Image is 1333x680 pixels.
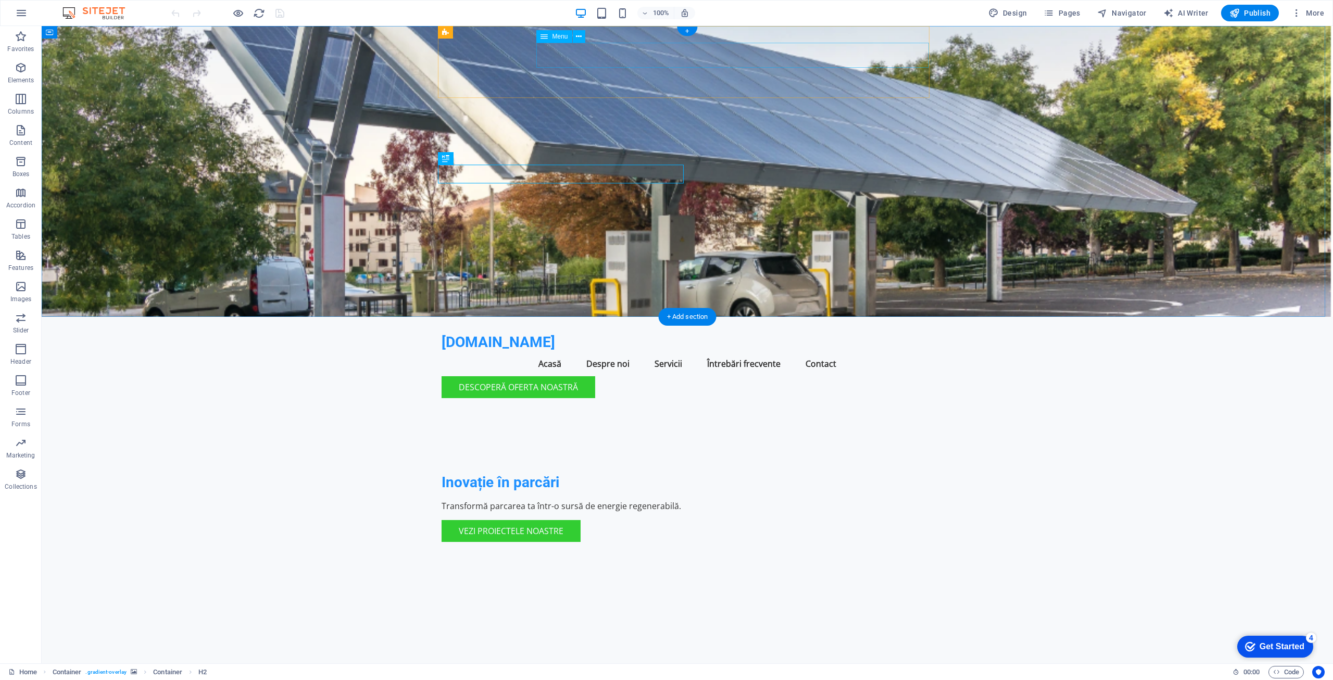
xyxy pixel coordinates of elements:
span: Design [988,8,1027,18]
span: More [1291,8,1324,18]
span: Navigator [1097,8,1147,18]
p: Footer [11,389,30,397]
p: Elements [8,76,34,84]
span: . gradient-overlay [85,666,127,678]
div: Get Started 4 items remaining, 20% complete [8,5,84,27]
div: Get Started [31,11,76,21]
p: Images [10,295,32,303]
div: 4 [77,2,87,13]
span: Publish [1229,8,1271,18]
span: : [1251,668,1252,676]
button: Click here to leave preview mode and continue editing [232,7,244,19]
i: This element contains a background [131,669,137,675]
div: + [677,27,697,36]
p: Favorites [7,45,34,53]
img: Editor Logo [60,7,138,19]
button: Pages [1039,5,1084,21]
div: + Add section [659,308,716,326]
div: Design (Ctrl+Alt+Y) [984,5,1032,21]
span: Pages [1043,8,1080,18]
button: Usercentrics [1312,666,1325,678]
button: 100% [637,7,674,19]
span: 00 00 [1243,666,1260,678]
p: Header [10,357,31,366]
button: More [1287,5,1328,21]
a: Click to cancel selection. Double-click to open Pages [8,666,37,678]
h6: Session time [1233,666,1260,678]
button: AI Writer [1159,5,1213,21]
button: Design [984,5,1032,21]
p: Slider [13,326,29,335]
p: Boxes [12,170,30,178]
button: Publish [1221,5,1279,21]
p: Marketing [6,451,35,460]
nav: breadcrumb [53,666,207,678]
i: Reload page [253,7,265,19]
span: AI Writer [1163,8,1209,18]
p: Tables [11,232,30,241]
p: Features [8,264,33,272]
h6: 100% [653,7,670,19]
p: Content [9,139,32,147]
span: Click to select. Double-click to edit [53,666,82,678]
i: On resize automatically adjust zoom level to fit chosen device. [680,8,689,18]
button: Code [1268,666,1304,678]
span: Click to select. Double-click to edit [153,666,182,678]
p: Forms [11,420,30,428]
p: Collections [5,483,36,491]
span: Click to select. Double-click to edit [198,666,207,678]
span: Code [1273,666,1299,678]
p: Columns [8,107,34,116]
p: Accordion [6,201,35,209]
button: Navigator [1093,5,1151,21]
button: reload [253,7,265,19]
span: Menu [552,33,568,40]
